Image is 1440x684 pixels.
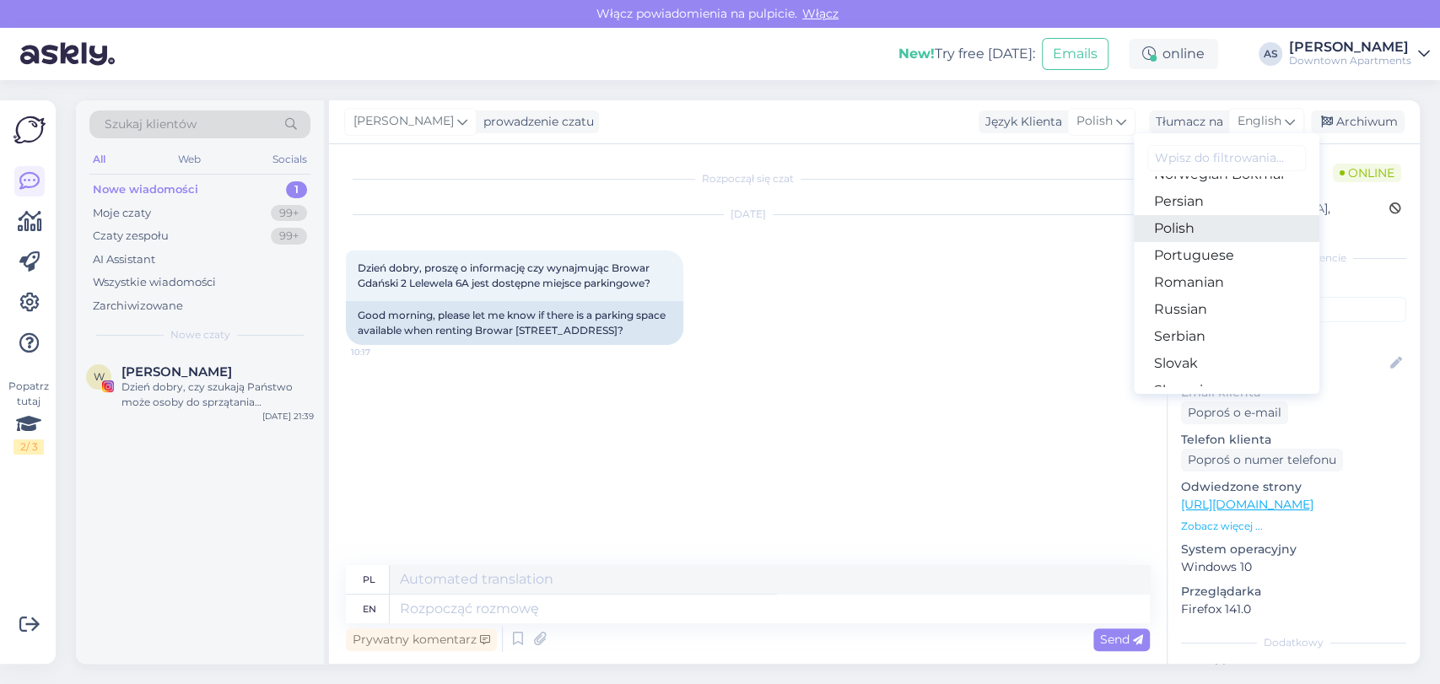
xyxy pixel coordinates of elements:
div: Socials [269,148,310,170]
div: Dzień dobry, czy szukają Państwo może osoby do sprzątania apartamentu w [GEOGRAPHIC_DATA]?😊 [121,380,314,410]
div: 1 [286,181,307,198]
span: Online [1333,164,1401,182]
span: Szukaj klientów [105,116,197,133]
div: Prywatny komentarz [346,628,497,651]
div: 2 / 3 [13,439,44,455]
div: Język Klienta [979,113,1062,131]
span: Dzień dobry, proszę o informację czy wynajmując Browar Gdański 2 Lelewela 6A jest dostępne miejsc... [358,261,652,289]
div: 99+ [271,205,307,222]
a: Portuguese [1134,242,1319,269]
div: [DATE] 21:39 [262,410,314,423]
div: en [363,595,376,623]
a: Persian [1134,188,1319,215]
a: Romanian [1134,269,1319,296]
div: Dodatkowy [1181,635,1406,650]
div: Zarchiwizowane [93,298,183,315]
b: New! [898,46,935,62]
div: Poproś o numer telefonu [1181,449,1343,471]
div: Try free [DATE]: [898,44,1035,64]
a: Polish [1134,215,1319,242]
div: pl [363,565,375,594]
div: Good morning, please let me know if there is a parking space available when renting Browar [STREE... [346,301,683,345]
div: AI Assistant [93,251,155,268]
div: Archiwum [1311,110,1405,133]
span: [PERSON_NAME] [353,112,454,131]
a: [PERSON_NAME]Downtown Apartments [1289,40,1430,67]
a: Slovak [1134,350,1319,377]
div: Web [175,148,204,170]
button: Emails [1042,38,1108,70]
img: Askly Logo [13,114,46,146]
div: Downtown Apartments [1289,54,1411,67]
span: W [94,370,105,383]
span: Nowe czaty [170,327,230,342]
a: Russian [1134,296,1319,323]
span: English [1238,112,1281,131]
span: Włącz [797,6,844,21]
span: 10:17 [351,346,414,358]
p: Firefox 141.0 [1181,601,1406,618]
div: [DATE] [346,207,1150,222]
div: [PERSON_NAME] [1289,40,1411,54]
div: AS [1259,42,1282,66]
span: Send [1100,632,1143,647]
div: Popatrz tutaj [13,379,44,455]
div: Wszystkie wiadomości [93,274,216,291]
div: prowadzenie czatu [477,113,594,131]
span: Polish [1076,112,1113,131]
div: Moje czaty [93,205,151,222]
div: Nowe wiadomości [93,181,198,198]
input: Wpisz do filtrowania... [1147,145,1306,171]
a: Slovenian [1134,377,1319,404]
div: 99+ [271,228,307,245]
div: All [89,148,109,170]
div: Poproś o e-mail [1181,401,1288,424]
p: Windows 10 [1181,558,1406,576]
div: Tłumacz na [1149,113,1223,131]
div: Czaty zespołu [93,228,169,245]
a: [URL][DOMAIN_NAME] [1181,497,1313,512]
p: Odwiedzone strony [1181,478,1406,496]
p: Telefon klienta [1181,431,1406,449]
p: Przeglądarka [1181,583,1406,601]
p: Zobacz więcej ... [1181,519,1406,534]
p: System operacyjny [1181,541,1406,558]
span: Weronika Orłowska [121,364,232,380]
div: online [1129,39,1218,69]
p: Notatki [1181,660,1406,678]
div: Rozpoczął się czat [346,171,1150,186]
a: Serbian [1134,323,1319,350]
